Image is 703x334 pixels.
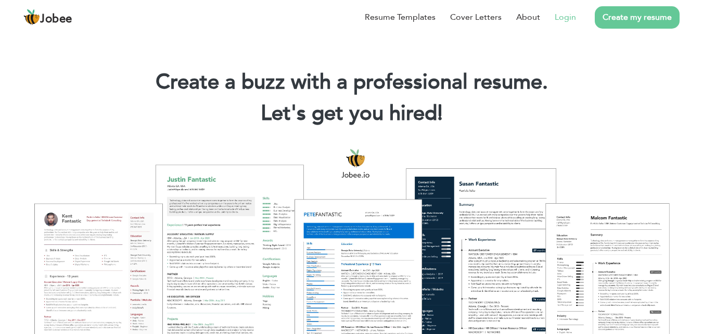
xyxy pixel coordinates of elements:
[595,6,680,29] a: Create my resume
[312,99,443,128] span: get you hired!
[450,11,502,23] a: Cover Letters
[23,9,40,26] img: jobee.io
[16,100,687,127] h2: Let's
[438,99,442,128] span: |
[40,14,72,25] span: Jobee
[555,11,576,23] a: Login
[23,9,72,26] a: Jobee
[16,69,687,96] h1: Create a buzz with a professional resume.
[365,11,436,23] a: Resume Templates
[516,11,540,23] a: About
